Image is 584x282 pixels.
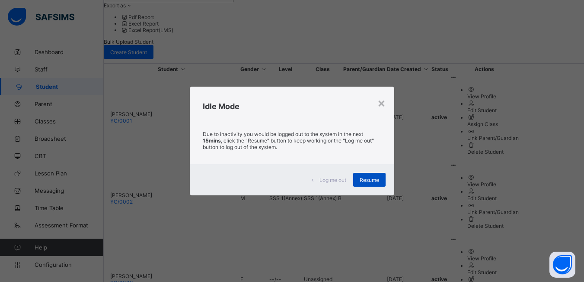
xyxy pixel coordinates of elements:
[203,102,381,111] h2: Idle Mode
[203,131,381,150] p: Due to inactivity you would be logged out to the system in the next , click the "Resume" button t...
[319,177,346,183] span: Log me out
[360,177,379,183] span: Resume
[377,95,386,110] div: ×
[549,252,575,278] button: Open asap
[203,137,221,144] strong: 15mins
